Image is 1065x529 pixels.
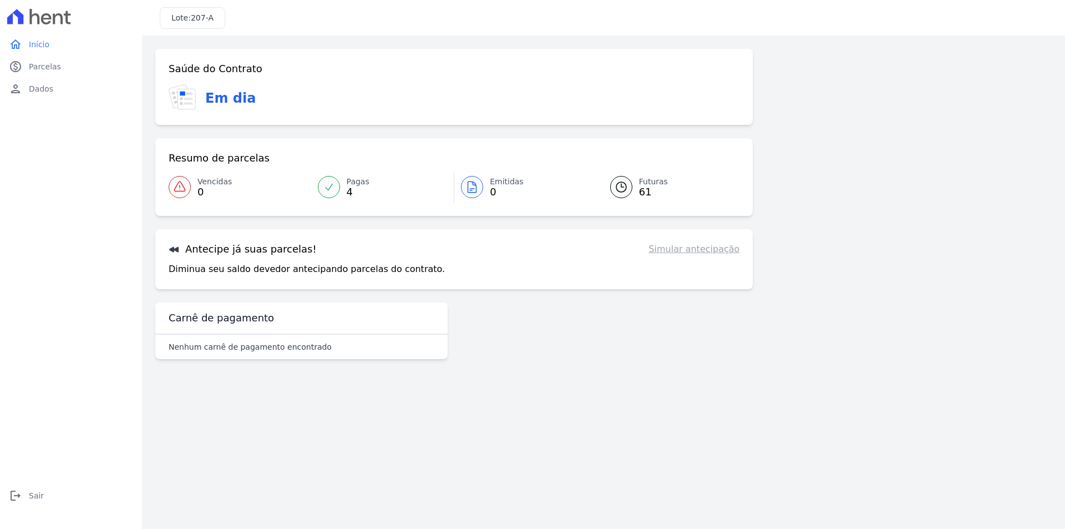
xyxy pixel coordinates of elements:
h3: Em dia [205,88,256,108]
span: Emitidas [490,176,524,188]
span: Sair [29,490,44,501]
span: 0 [490,188,524,197]
h3: Antecipe já suas parcelas! [169,243,317,256]
a: Simular antecipação [648,243,739,256]
i: person [9,82,22,95]
span: Futuras [639,176,668,188]
a: Emitidas 0 [454,172,597,203]
span: Pagas [347,176,369,188]
i: paid [9,60,22,73]
p: Nenhum carnê de pagamento encontrado [169,341,332,352]
p: Diminua seu saldo devedor antecipando parcelas do contrato. [169,263,445,276]
span: 0 [197,188,232,197]
span: Vencidas [197,176,232,188]
h3: Lote: [171,12,214,24]
h3: Resumo de parcelas [169,152,270,165]
a: logoutSair [4,485,138,507]
h3: Carnê de pagamento [169,311,274,325]
a: homeInício [4,33,138,56]
a: Vencidas 0 [169,172,311,203]
h3: Saúde do Contrato [169,62,262,75]
i: home [9,38,22,51]
span: Início [29,39,49,50]
a: Futuras 61 [597,172,740,203]
a: paidParcelas [4,56,138,78]
span: Parcelas [29,61,61,72]
span: 61 [639,188,668,197]
span: Dados [29,83,53,94]
span: 207-A [191,13,214,22]
i: logout [9,489,22,502]
a: Pagas 4 [311,172,454,203]
a: personDados [4,78,138,100]
span: 4 [347,188,369,197]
